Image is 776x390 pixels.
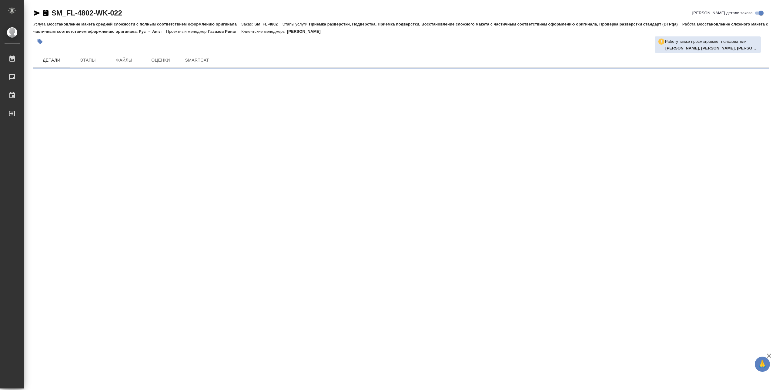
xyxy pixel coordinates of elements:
[110,56,139,64] span: Файлы
[52,9,122,17] a: SM_FL-4802-WK-022
[241,29,287,34] p: Клиентские менеджеры
[665,46,771,50] b: [PERSON_NAME], [PERSON_NAME], [PERSON_NAME]
[692,10,753,16] span: [PERSON_NAME] детали заказа
[47,22,241,26] p: Восстановление макета средней сложности с полным соответствием оформлению оригинала
[33,35,47,48] button: Добавить тэг
[757,358,768,371] span: 🙏
[755,357,770,372] button: 🙏
[182,56,212,64] span: SmartCat
[208,29,241,34] p: Газизов Ринат
[665,45,758,51] p: Гусельников Роман, Ямковенко Вера, Петрова Валерия
[33,22,47,26] p: Услуга
[42,9,49,17] button: Скопировать ссылку
[309,22,682,26] p: Приемка разверстки, Подверстка, Приемка подверстки, Восстановление сложного макета с частичным со...
[665,39,747,45] p: Работу также просматривают пользователи
[287,29,325,34] p: [PERSON_NAME]
[37,56,66,64] span: Детали
[33,9,41,17] button: Скопировать ссылку для ЯМессенджера
[254,22,282,26] p: SM_FL-4802
[241,22,254,26] p: Заказ:
[282,22,309,26] p: Этапы услуги
[682,22,697,26] p: Работа
[146,56,175,64] span: Оценки
[166,29,208,34] p: Проектный менеджер
[73,56,102,64] span: Этапы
